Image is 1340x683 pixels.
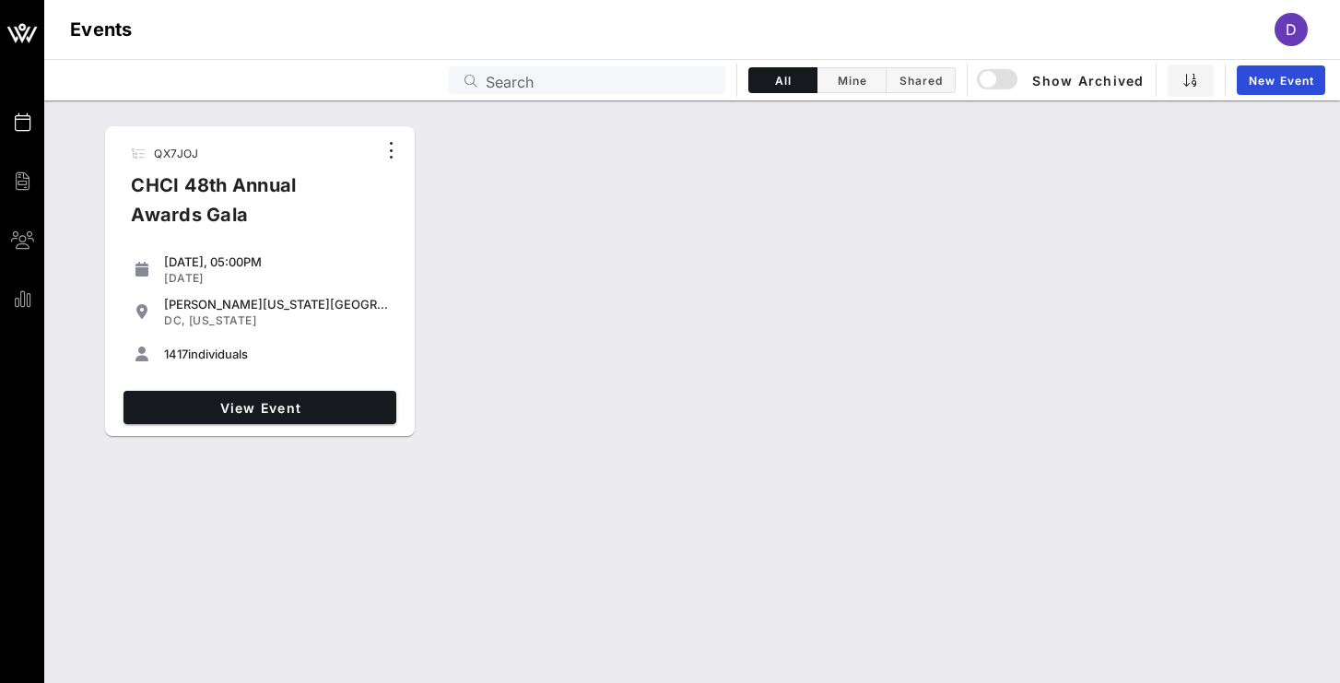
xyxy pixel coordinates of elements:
div: [DATE] [164,271,389,286]
div: [PERSON_NAME][US_STATE][GEOGRAPHIC_DATA] [164,297,389,312]
a: View Event [123,391,396,424]
a: New Event [1237,65,1325,95]
button: Mine [817,67,887,93]
div: CHCI 48th Annual Awards Gala [116,171,376,244]
span: New Event [1248,74,1314,88]
div: individuals [164,347,389,361]
span: 1417 [164,347,188,361]
span: Mine [829,74,875,88]
div: [DATE], 05:00PM [164,254,389,269]
span: View Event [131,400,389,416]
span: All [760,74,805,88]
span: QX7JOJ [154,147,198,160]
button: Shared [887,67,956,93]
span: DC, [164,313,185,327]
span: Show Archived [980,69,1145,91]
h1: Events [70,15,133,44]
button: All [748,67,817,93]
div: D [1275,13,1308,46]
button: Show Archived [979,64,1145,97]
span: Shared [898,74,944,88]
span: D [1286,20,1297,39]
span: [US_STATE] [189,313,256,327]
